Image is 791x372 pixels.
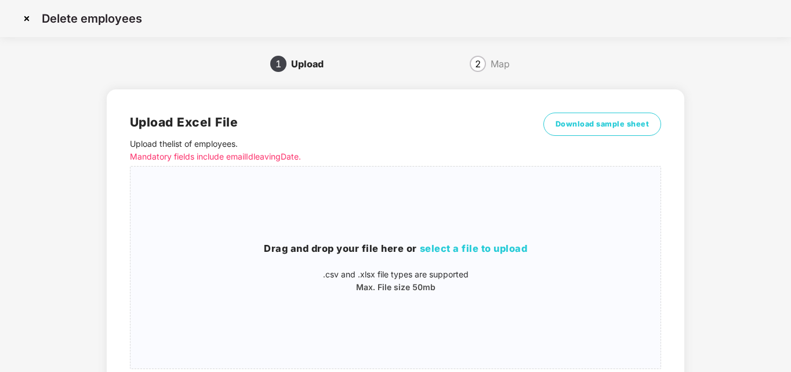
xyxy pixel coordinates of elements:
div: Map [491,55,510,73]
h3: Drag and drop your file here or [130,241,661,257]
button: Download sample sheet [543,113,662,136]
span: select a file to upload [420,243,528,254]
p: Upload the list of employees . [130,138,528,163]
span: 1 [275,59,281,68]
p: Mandatory fields include emailId leavingDate. [130,150,528,163]
h2: Upload Excel File [130,113,528,132]
span: 2 [475,59,481,68]
span: Download sample sheet [556,118,650,130]
img: svg+xml;base64,PHN2ZyBpZD0iQ3Jvc3MtMzJ4MzIiIHhtbG5zPSJodHRwOi8vd3d3LnczLm9yZy8yMDAwL3N2ZyIgd2lkdG... [17,9,36,28]
p: Max. File size 50mb [130,281,661,294]
div: Upload [291,55,333,73]
p: .csv and .xlsx file types are supported [130,268,661,281]
p: Delete employees [42,12,142,26]
span: Drag and drop your file here orselect a file to upload.csv and .xlsx file types are supportedMax.... [130,167,661,369]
